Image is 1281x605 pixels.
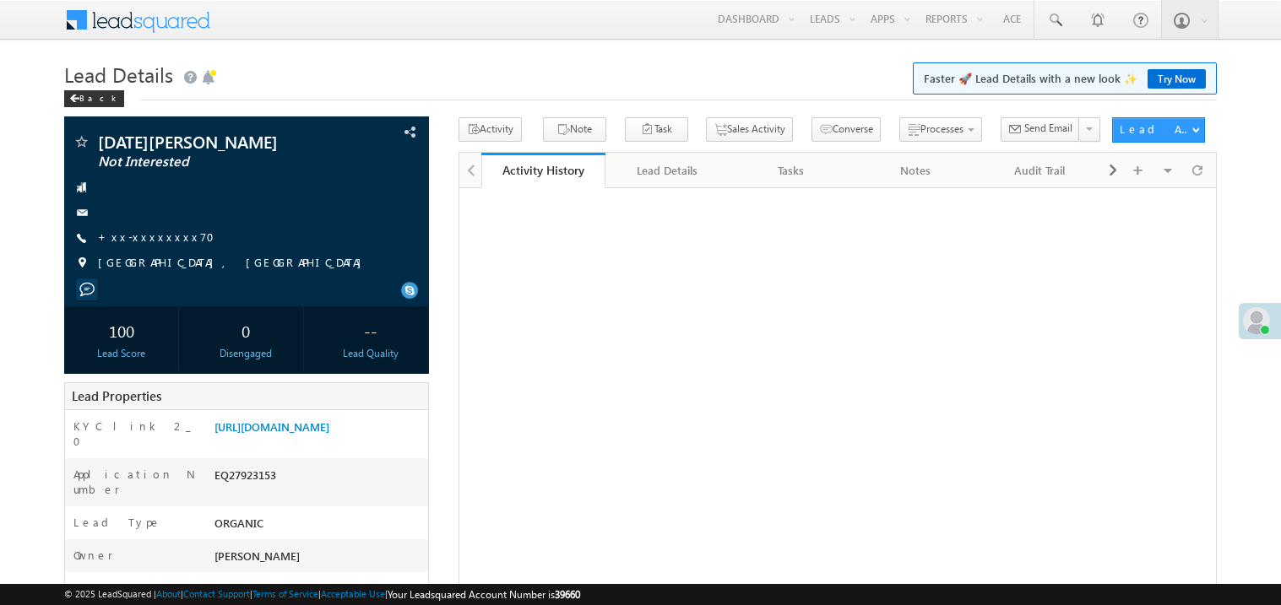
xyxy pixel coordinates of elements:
button: Processes [899,117,982,142]
div: 100 [68,315,175,346]
span: Lead Properties [72,387,161,404]
label: Application Number [73,467,197,497]
div: Lead Details [619,160,714,181]
button: Note [543,117,606,142]
span: [PERSON_NAME] [214,548,300,563]
a: [URL][DOMAIN_NAME] [214,419,329,434]
a: Back [64,89,133,104]
a: Try Now [1148,69,1206,89]
label: Owner [73,548,113,563]
label: KYC link 2_0 [73,419,197,449]
span: Processes [920,122,963,135]
a: Audit Trail [978,153,1102,188]
div: Tasks [743,160,839,181]
button: Lead Actions [1112,117,1205,143]
span: [DATE][PERSON_NAME] [98,133,324,150]
div: 0 [193,315,299,346]
div: Lead Quality [318,346,424,361]
button: Sales Activity [706,117,793,142]
button: Converse [811,117,881,142]
a: Notes [854,153,978,188]
a: +xx-xxxxxxxx70 [98,230,225,244]
a: Acceptable Use [321,588,385,599]
div: -- [318,315,424,346]
span: Not Interested [98,154,324,170]
div: Lead Actions [1120,122,1191,137]
a: Contact Support [183,588,250,599]
div: Lead Score [68,346,175,361]
div: EQ27923153 [210,467,428,490]
button: Send Email [1001,117,1080,142]
label: Lead Type [73,515,161,530]
a: Lead Details [605,153,730,188]
a: Activity History [481,153,605,188]
div: ORGANIC [210,515,428,538]
button: Activity [459,117,522,142]
span: 39660 [555,588,580,601]
a: Terms of Service [252,588,318,599]
span: Lead Details [64,61,173,88]
span: Send Email [1024,121,1072,136]
button: Task [625,117,688,142]
a: Tasks [730,153,854,188]
span: © 2025 LeadSquared | | | | | [64,586,580,602]
div: Audit Trail [991,160,1087,181]
span: Faster 🚀 Lead Details with a new look ✨ [924,70,1206,87]
div: Notes [867,160,963,181]
span: Your Leadsquared Account Number is [388,588,580,601]
span: [GEOGRAPHIC_DATA], [GEOGRAPHIC_DATA] [98,255,370,272]
div: Activity History [494,162,593,178]
div: Disengaged [193,346,299,361]
div: Back [64,90,124,107]
a: About [156,588,181,599]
